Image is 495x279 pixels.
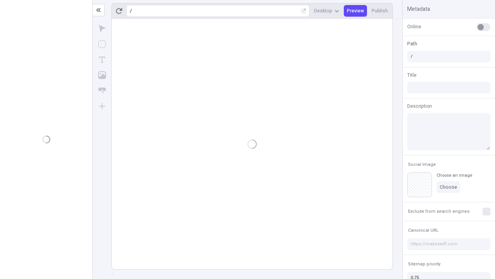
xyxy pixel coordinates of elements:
button: Social Image [406,160,437,169]
span: Title [407,72,416,79]
input: https://makeswift.com [407,238,490,250]
button: Canonical URL [406,226,440,235]
button: Text [95,53,109,67]
span: Choose [440,184,457,190]
span: Publish [372,8,388,14]
span: Preview [347,8,364,14]
button: Desktop [311,5,342,17]
span: Social Image [408,162,436,167]
button: Preview [344,5,367,17]
div: Choose an image [437,172,472,178]
span: Canonical URL [408,227,439,233]
span: Description [407,103,432,110]
button: Sitemap priority [406,260,442,269]
span: Sitemap priority [408,261,440,267]
span: Exclude from search engines [408,208,469,214]
button: Exclude from search engines [406,207,471,216]
div: / [130,8,132,14]
button: Choose [437,181,460,193]
button: Image [95,68,109,82]
span: Desktop [314,8,332,14]
button: Publish [369,5,391,17]
span: Path [407,40,417,47]
button: Button [95,84,109,98]
span: Online [407,23,421,30]
button: Box [95,37,109,51]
